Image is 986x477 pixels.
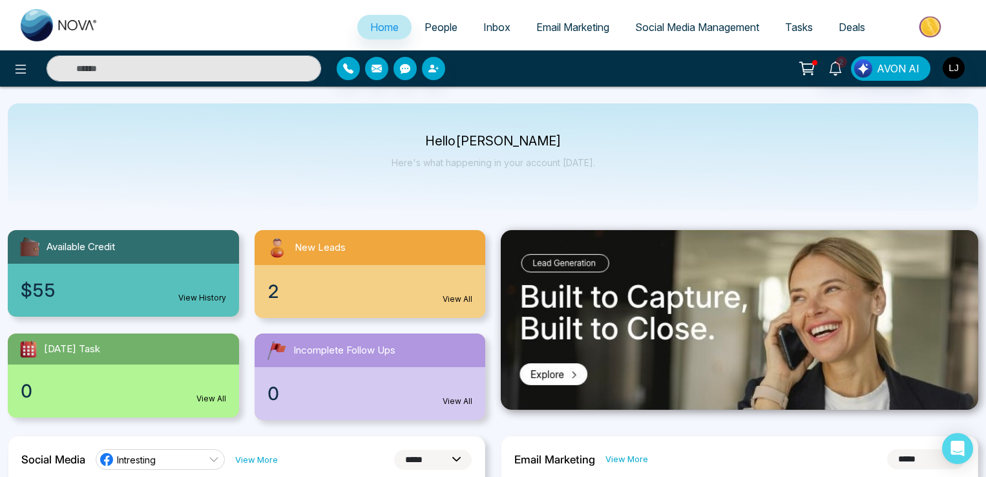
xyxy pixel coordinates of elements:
[293,343,395,358] span: Incomplete Follow Ups
[536,21,609,34] span: Email Marketing
[21,453,85,466] h2: Social Media
[392,157,595,168] p: Here's what happening in your account [DATE].
[501,230,978,410] img: .
[425,21,457,34] span: People
[605,453,648,465] a: View More
[235,454,278,466] a: View More
[772,15,826,39] a: Tasks
[247,334,494,420] a: Incomplete Follow Ups0View All
[265,235,289,260] img: newLeads.svg
[826,15,878,39] a: Deals
[21,9,98,41] img: Nova CRM Logo
[370,21,399,34] span: Home
[885,12,978,41] img: Market-place.gif
[267,380,279,407] span: 0
[943,57,965,79] img: User Avatar
[18,339,39,359] img: todayTask.svg
[21,377,32,405] span: 0
[785,21,813,34] span: Tasks
[443,293,472,305] a: View All
[295,240,346,255] span: New Leads
[178,292,226,304] a: View History
[839,21,865,34] span: Deals
[635,21,759,34] span: Social Media Management
[117,454,156,466] span: Intresting
[523,15,622,39] a: Email Marketing
[877,61,919,76] span: AVON AI
[47,240,115,255] span: Available Credit
[196,393,226,405] a: View All
[392,136,595,147] p: Hello [PERSON_NAME]
[443,396,472,407] a: View All
[854,59,872,78] img: Lead Flow
[18,235,41,259] img: availableCredit.svg
[942,433,973,464] div: Open Intercom Messenger
[412,15,470,39] a: People
[470,15,523,39] a: Inbox
[44,342,100,357] span: [DATE] Task
[21,277,56,304] span: $55
[514,453,595,466] h2: Email Marketing
[267,278,279,305] span: 2
[851,56,930,81] button: AVON AI
[357,15,412,39] a: Home
[247,230,494,318] a: New Leads2View All
[483,21,510,34] span: Inbox
[835,56,847,68] span: 2
[622,15,772,39] a: Social Media Management
[265,339,288,362] img: followUps.svg
[820,56,851,79] a: 2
